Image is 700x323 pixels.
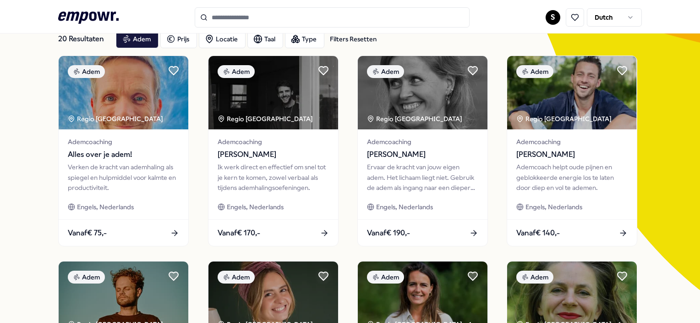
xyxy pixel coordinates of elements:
[116,30,159,48] button: Adem
[218,137,329,147] span: Ademcoaching
[68,137,179,147] span: Ademcoaching
[218,149,329,161] span: [PERSON_NAME]
[68,162,179,193] div: Verken de kracht van ademhaling als spiegel en hulpmiddel voor kalmte en productiviteit.
[516,65,553,78] div: Adem
[330,34,377,44] div: Filters Resetten
[367,65,404,78] div: Adem
[376,202,433,212] span: Engels, Nederlands
[218,227,260,239] span: Vanaf € 170,-
[507,56,637,129] img: package image
[218,271,255,284] div: Adem
[367,137,478,147] span: Ademcoaching
[516,149,628,161] span: [PERSON_NAME]
[77,202,134,212] span: Engels, Nederlands
[516,162,628,193] div: Ademcoach helpt oude pijnen en geblokkeerde energie los te laten door diep en vol te ademen.
[516,271,553,284] div: Adem
[218,65,255,78] div: Adem
[357,56,488,246] a: package imageAdemRegio [GEOGRAPHIC_DATA] Ademcoaching[PERSON_NAME]Ervaar de kracht van jouw eigen...
[516,227,560,239] span: Vanaf € 140,-
[199,30,246,48] button: Locatie
[59,56,188,129] img: package image
[516,137,628,147] span: Ademcoaching
[68,65,105,78] div: Adem
[525,202,582,212] span: Engels, Nederlands
[367,227,410,239] span: Vanaf € 190,-
[247,30,283,48] button: Taal
[68,227,107,239] span: Vanaf € 75,-
[68,149,179,161] span: Alles over je adem!
[58,30,109,48] div: 20 Resultaten
[516,114,613,124] div: Regio [GEOGRAPHIC_DATA]
[218,162,329,193] div: Ik werk direct en effectief om snel tot je kern te komen, zowel verbaal als tijdens ademhalingsoe...
[367,149,478,161] span: [PERSON_NAME]
[358,56,487,129] img: package image
[367,271,404,284] div: Adem
[68,271,105,284] div: Adem
[507,56,637,246] a: package imageAdemRegio [GEOGRAPHIC_DATA] Ademcoaching[PERSON_NAME]Ademcoach helpt oude pijnen en ...
[367,114,464,124] div: Regio [GEOGRAPHIC_DATA]
[285,30,324,48] button: Type
[367,162,478,193] div: Ervaar de kracht van jouw eigen adem. Het lichaam liegt niet. Gebruik de adem als ingang naar een...
[218,114,314,124] div: Regio [GEOGRAPHIC_DATA]
[546,10,560,25] button: S
[195,7,470,28] input: Search for products, categories or subcategories
[227,202,284,212] span: Engels, Nederlands
[68,114,164,124] div: Regio [GEOGRAPHIC_DATA]
[160,30,197,48] button: Prijs
[58,56,189,246] a: package imageAdemRegio [GEOGRAPHIC_DATA] AdemcoachingAlles over je adem!Verken de kracht van adem...
[208,56,339,246] a: package imageAdemRegio [GEOGRAPHIC_DATA] Ademcoaching[PERSON_NAME]Ik werk direct en effectief om ...
[208,56,338,129] img: package image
